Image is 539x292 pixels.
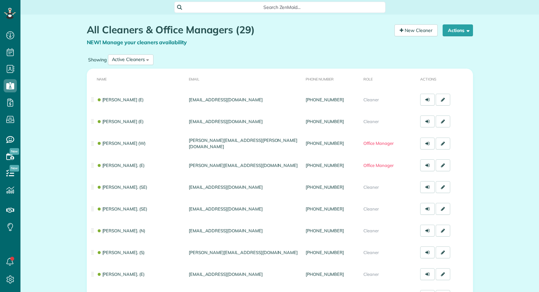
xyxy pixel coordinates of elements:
[87,24,389,35] h1: All Cleaners & Office Managers (29)
[97,272,145,277] a: [PERSON_NAME]. (E)
[186,89,303,111] td: [EMAIL_ADDRESS][DOMAIN_NAME]
[306,163,344,168] a: [PHONE_NUMBER]
[97,141,146,146] a: [PERSON_NAME] (W)
[97,163,145,168] a: [PERSON_NAME]. (E)
[186,69,303,89] th: Email
[112,56,145,63] div: Active Cleaners
[186,111,303,132] td: [EMAIL_ADDRESS][DOMAIN_NAME]
[306,141,344,146] a: [PHONE_NUMBER]
[186,154,303,176] td: [PERSON_NAME][EMAIL_ADDRESS][DOMAIN_NAME]
[97,184,147,190] a: [PERSON_NAME]. (SE)
[394,24,438,36] a: New Cleaner
[306,250,344,255] a: [PHONE_NUMBER]
[97,250,145,255] a: [PERSON_NAME]. (S)
[363,163,393,168] span: Office Manager
[97,119,144,124] a: [PERSON_NAME] (E)
[363,184,379,190] span: Cleaner
[306,184,344,190] a: [PHONE_NUMBER]
[10,165,19,172] span: New
[303,69,361,89] th: Phone number
[363,250,379,255] span: Cleaner
[186,176,303,198] td: [EMAIL_ADDRESS][DOMAIN_NAME]
[363,206,379,211] span: Cleaner
[97,206,147,211] a: [PERSON_NAME]. (SE)
[186,198,303,220] td: [EMAIL_ADDRESS][DOMAIN_NAME]
[363,119,379,124] span: Cleaner
[10,148,19,155] span: New
[306,119,344,124] a: [PHONE_NUMBER]
[97,228,145,233] a: [PERSON_NAME]. (N)
[186,220,303,242] td: [EMAIL_ADDRESS][DOMAIN_NAME]
[363,141,393,146] span: Office Manager
[306,272,344,277] a: [PHONE_NUMBER]
[97,97,144,102] a: [PERSON_NAME] (E)
[363,97,379,102] span: Cleaner
[361,69,418,89] th: Role
[306,97,344,102] a: [PHONE_NUMBER]
[363,272,379,277] span: Cleaner
[186,263,303,285] td: [EMAIL_ADDRESS][DOMAIN_NAME]
[87,56,108,63] label: Showing
[186,242,303,263] td: [PERSON_NAME][EMAIL_ADDRESS][DOMAIN_NAME]
[87,39,187,46] a: NEW! Manage your cleaners availability
[306,206,344,211] a: [PHONE_NUMBER]
[306,228,344,233] a: [PHONE_NUMBER]
[186,132,303,154] td: [PERSON_NAME][EMAIL_ADDRESS][PERSON_NAME][DOMAIN_NAME]
[87,69,186,89] th: Name
[363,228,379,233] span: Cleaner
[418,69,473,89] th: Actions
[443,24,473,36] button: Actions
